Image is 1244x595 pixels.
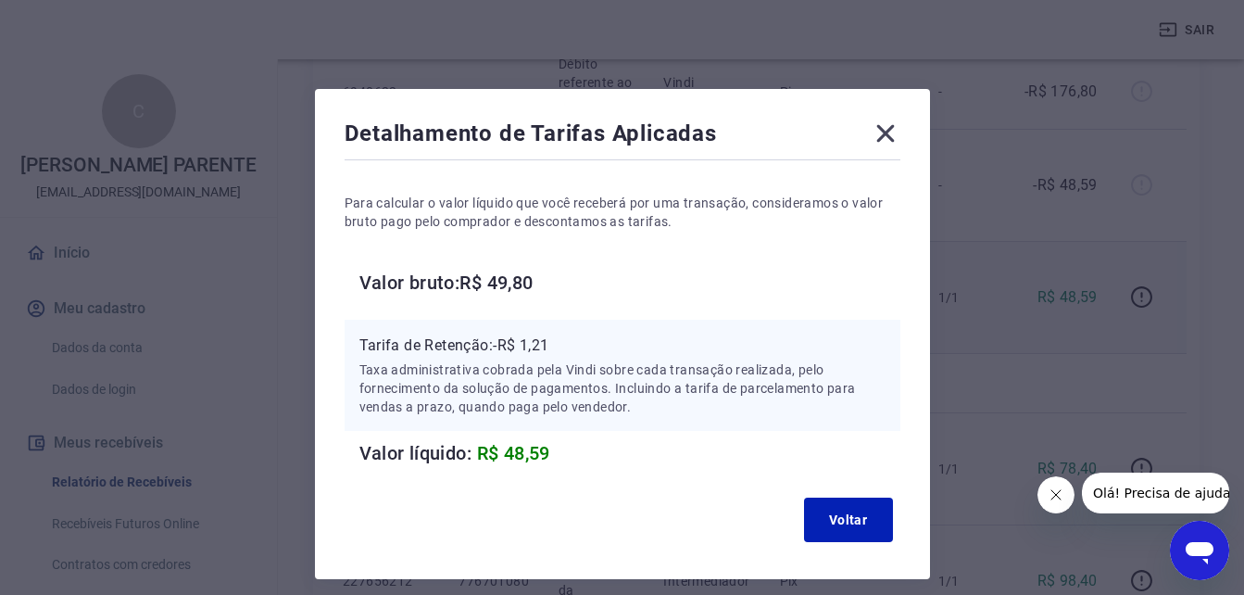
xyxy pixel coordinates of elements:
[359,335,886,357] p: Tarifa de Retenção: -R$ 1,21
[477,442,550,464] span: R$ 48,59
[1170,521,1229,580] iframe: Botão para abrir a janela de mensagens
[804,498,893,542] button: Voltar
[1082,473,1229,513] iframe: Mensagem da empresa
[359,361,886,416] p: Taxa administrativa cobrada pela Vindi sobre cada transação realizada, pelo fornecimento da soluç...
[345,194,900,231] p: Para calcular o valor líquido que você receberá por uma transação, consideramos o valor bruto pag...
[11,13,156,28] span: Olá! Precisa de ajuda?
[359,438,900,468] h6: Valor líquido:
[345,119,900,156] div: Detalhamento de Tarifas Aplicadas
[359,268,900,297] h6: Valor bruto: R$ 49,80
[1037,476,1074,513] iframe: Fechar mensagem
